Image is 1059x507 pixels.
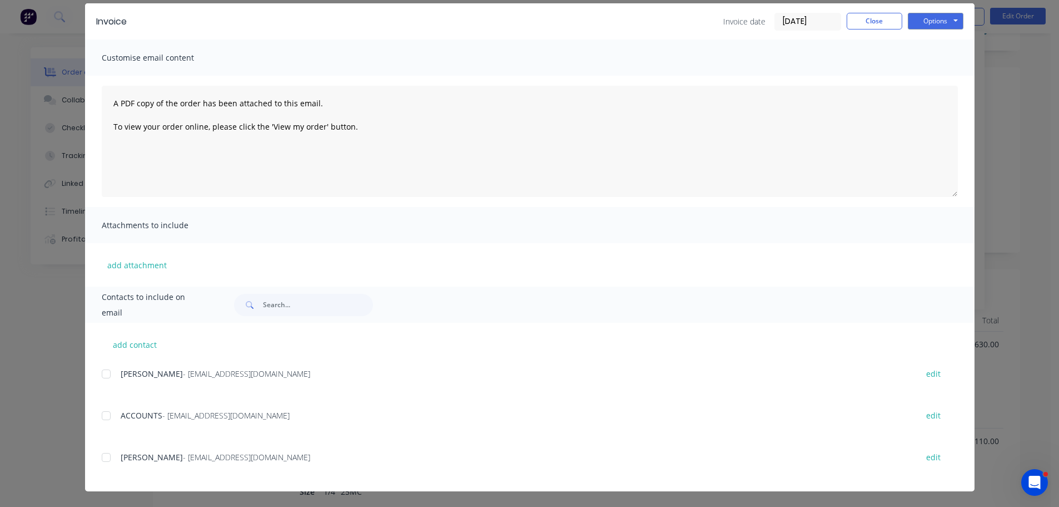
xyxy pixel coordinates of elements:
[121,452,183,462] span: [PERSON_NAME]
[847,13,902,29] button: Close
[102,336,168,353] button: add contact
[102,50,224,66] span: Customise email content
[919,450,947,465] button: edit
[919,408,947,423] button: edit
[183,368,310,379] span: - [EMAIL_ADDRESS][DOMAIN_NAME]
[102,289,207,321] span: Contacts to include on email
[121,368,183,379] span: [PERSON_NAME]
[102,257,172,273] button: add attachment
[919,366,947,381] button: edit
[908,13,963,29] button: Options
[723,16,765,27] span: Invoice date
[102,218,224,233] span: Attachments to include
[1021,469,1048,496] iframe: Intercom live chat
[102,86,958,197] textarea: A PDF copy of the order has been attached to this email. To view your order online, please click ...
[121,410,162,421] span: ACCOUNTS
[96,15,127,28] div: Invoice
[183,452,310,462] span: - [EMAIL_ADDRESS][DOMAIN_NAME]
[263,294,373,316] input: Search...
[162,410,290,421] span: - [EMAIL_ADDRESS][DOMAIN_NAME]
